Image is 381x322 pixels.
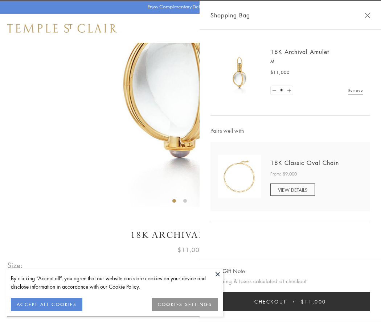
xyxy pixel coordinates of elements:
[7,259,23,271] span: Size:
[7,24,117,33] img: Temple St. Clair
[270,183,315,196] a: VIEW DETAILS
[285,86,292,95] a: Set quantity to 2
[11,298,82,311] button: ACCEPT ALL COOKIES
[218,155,261,198] img: N88865-OV18
[365,13,370,18] button: Close Shopping Bag
[348,86,363,94] a: Remove
[270,159,339,167] a: 18K Classic Oval Chain
[271,86,278,95] a: Set quantity to 0
[270,170,297,178] span: From: $9,000
[270,69,290,76] span: $11,000
[210,277,370,286] p: Shipping & taxes calculated at checkout
[218,51,261,94] img: 18K Archival Amulet
[254,298,287,306] span: Checkout
[278,186,307,193] span: VIEW DETAILS
[152,298,218,311] button: COOKIES SETTINGS
[270,58,363,65] p: M
[301,298,326,306] span: $11,000
[270,48,329,56] a: 18K Archival Amulet
[177,245,204,255] span: $11,000
[210,11,250,20] span: Shopping Bag
[210,292,370,311] button: Checkout $11,000
[210,267,245,276] button: Add Gift Note
[210,127,370,135] span: Pairs well with
[7,229,374,241] h1: 18K Archival Amulet
[11,274,218,291] div: By clicking “Accept all”, you agree that our website can store cookies on your device and disclos...
[148,3,230,11] p: Enjoy Complimentary Delivery & Returns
